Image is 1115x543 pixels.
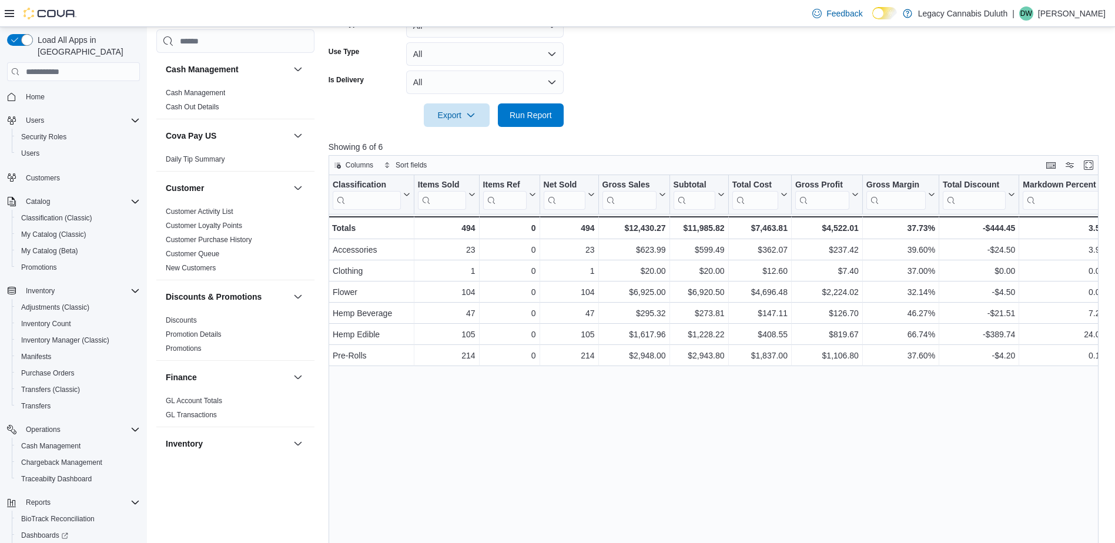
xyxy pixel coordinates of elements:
span: My Catalog (Beta) [21,246,78,256]
img: Cova [24,8,76,19]
button: Total Discount [943,180,1015,210]
button: Gross Margin [866,180,935,210]
div: 0 [483,264,535,278]
a: Home [21,90,49,104]
button: Cash Management [291,62,305,76]
div: 494 [418,221,476,235]
div: Markdown Percent [1023,180,1102,210]
span: Operations [26,425,61,434]
div: $2,948.00 [602,348,665,363]
span: Daily Tip Summary [166,155,225,164]
span: Manifests [21,352,51,361]
button: Classification [333,180,410,210]
p: | [1012,6,1014,21]
span: Traceabilty Dashboard [16,472,140,486]
span: Customers [21,170,140,185]
span: Classification (Classic) [21,213,92,223]
h3: Finance [166,371,197,383]
button: Users [21,113,49,128]
span: Feedback [826,8,862,19]
div: 1 [543,264,594,278]
span: Inventory Count [21,319,71,329]
span: Reports [26,498,51,507]
a: GL Account Totals [166,397,222,405]
button: Inventory Manager (Classic) [12,332,145,348]
div: $0.00 [943,264,1015,278]
button: Keyboard shortcuts [1044,158,1058,172]
div: 24.09% [1023,327,1111,341]
div: $623.99 [602,243,665,257]
div: $599.49 [673,243,724,257]
div: $4,522.01 [795,221,859,235]
button: Finance [166,371,289,383]
div: $4,696.48 [732,285,787,299]
div: $126.70 [795,306,859,320]
h3: Cash Management [166,63,239,75]
a: Users [16,146,44,160]
span: My Catalog (Classic) [21,230,86,239]
div: Subtotal [673,180,715,191]
div: Clothing [333,264,410,278]
span: Users [21,149,39,158]
button: Run Report [498,103,564,127]
span: Dashboards [16,528,140,542]
span: Customer Queue [166,249,219,259]
button: Transfers [12,398,145,414]
a: Inventory Count [16,317,76,331]
span: Users [21,113,140,128]
button: Adjustments (Classic) [12,299,145,316]
button: Gross Profit [795,180,859,210]
button: Items Sold [418,180,476,210]
span: GL Account Totals [166,396,222,405]
span: Chargeback Management [21,458,102,467]
button: Catalog [21,195,55,209]
span: Load All Apps in [GEOGRAPHIC_DATA] [33,34,140,58]
div: 0 [483,243,535,257]
a: Customer Purchase History [166,236,252,244]
div: 0 [483,221,535,235]
div: 3.93% [1023,243,1111,257]
span: Manifests [16,350,140,364]
button: My Catalog (Classic) [12,226,145,243]
button: Items Ref [483,180,535,210]
a: Customers [21,171,65,185]
span: Sort fields [396,160,427,170]
span: Adjustments (Classic) [16,300,140,314]
div: $1,837.00 [732,348,787,363]
div: 3.58% [1023,221,1111,235]
div: -$4.20 [943,348,1015,363]
button: Reports [21,495,55,510]
span: Security Roles [16,130,140,144]
button: All [406,42,564,66]
div: Cash Management [156,86,314,119]
div: Totals [332,221,410,235]
button: Export [424,103,490,127]
a: My Catalog (Classic) [16,227,91,242]
div: $2,224.02 [795,285,859,299]
div: $1,106.80 [795,348,859,363]
span: BioTrack Reconciliation [21,514,95,524]
button: Display options [1063,158,1077,172]
a: Manifests [16,350,56,364]
div: $20.00 [673,264,724,278]
button: Inventory Count [12,316,145,332]
div: Total Discount [943,180,1006,210]
span: Operations [21,423,140,437]
div: 105 [418,327,476,341]
div: Gross Sales [602,180,656,191]
div: Gross Profit [795,180,849,210]
div: 104 [543,285,594,299]
p: Showing 6 of 6 [329,141,1107,153]
span: Transfers (Classic) [16,383,140,397]
a: Customer Loyalty Points [166,222,242,230]
a: Discounts [166,316,197,324]
a: Promotions [16,260,62,274]
span: Inventory Count [16,317,140,331]
span: Users [16,146,140,160]
button: Inventory [166,438,289,450]
div: $6,925.00 [602,285,665,299]
div: -$389.74 [943,327,1015,341]
div: $20.00 [602,264,665,278]
span: Inventory [21,284,140,298]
